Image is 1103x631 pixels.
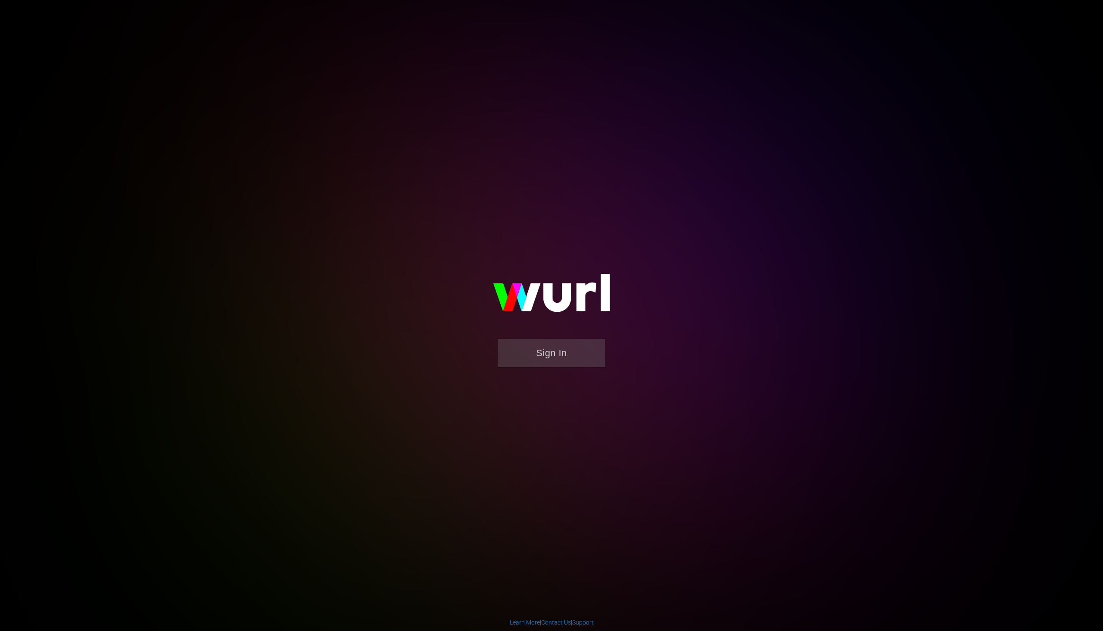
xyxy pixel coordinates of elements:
img: wurl-logo-on-black-223613ac3d8ba8fe6dc639794a292ebdb59501304c7dfd60c99c58986ef67473.svg [465,255,638,339]
button: Sign In [498,339,605,367]
div: | | [510,618,594,627]
a: Support [572,619,594,626]
a: Contact Us [541,619,571,626]
a: Learn More [510,619,540,626]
